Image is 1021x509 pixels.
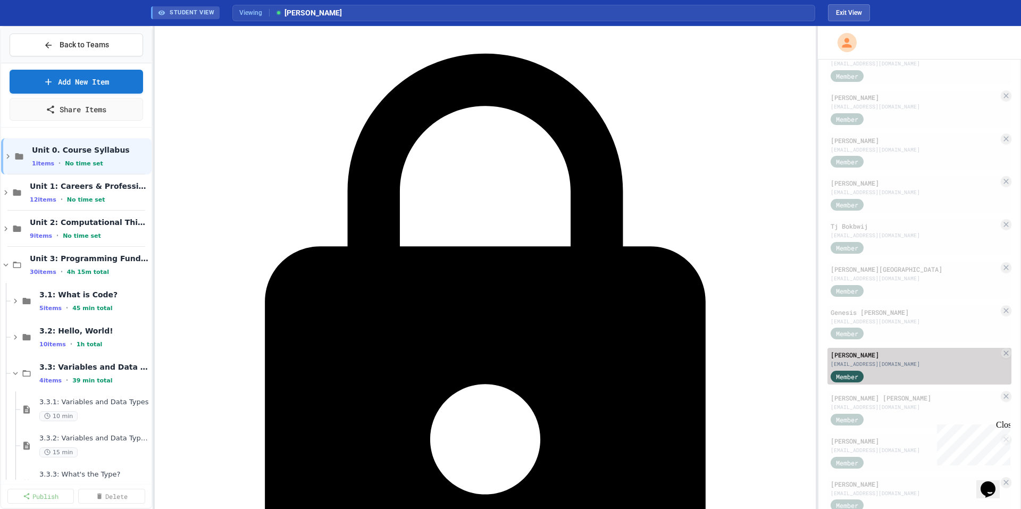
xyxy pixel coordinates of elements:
[66,304,68,312] span: •
[70,340,72,348] span: •
[831,264,999,274] div: [PERSON_NAME][GEOGRAPHIC_DATA]
[831,446,999,454] div: [EMAIL_ADDRESS][DOMAIN_NAME]
[58,159,61,168] span: •
[30,196,56,203] span: 12 items
[976,466,1010,498] iframe: chat widget
[828,4,870,21] button: Exit student view
[30,218,149,227] span: Unit 2: Computational Thinking & Problem-Solving
[831,274,999,282] div: [EMAIL_ADDRESS][DOMAIN_NAME]
[39,398,149,407] span: 3.3.1: Variables and Data Types
[39,434,149,443] span: 3.3.2: Variables and Data Types - Review
[836,114,858,124] span: Member
[10,34,143,56] button: Back to Teams
[7,489,74,504] a: Publish
[39,411,78,421] span: 10 min
[831,93,999,102] div: [PERSON_NAME]
[77,341,103,348] span: 1h total
[67,196,105,203] span: No time set
[32,145,149,155] span: Unit 0. Course Syllabus
[56,231,58,240] span: •
[72,377,112,384] span: 39 min total
[39,341,66,348] span: 10 items
[831,350,999,360] div: [PERSON_NAME]
[836,329,858,338] span: Member
[831,231,999,239] div: [EMAIL_ADDRESS][DOMAIN_NAME]
[63,232,101,239] span: No time set
[831,103,999,111] div: [EMAIL_ADDRESS][DOMAIN_NAME]
[239,8,270,18] span: Viewing
[933,420,1010,465] iframe: chat widget
[39,447,78,457] span: 15 min
[39,362,149,372] span: 3.3: Variables and Data Types
[30,254,149,263] span: Unit 3: Programming Fundamentals
[831,403,999,411] div: [EMAIL_ADDRESS][DOMAIN_NAME]
[831,221,999,231] div: Tj Bokbwij
[831,146,999,154] div: [EMAIL_ADDRESS][DOMAIN_NAME]
[72,305,112,312] span: 45 min total
[10,98,143,121] a: Share Items
[831,436,999,446] div: [PERSON_NAME]
[78,489,145,504] a: Delete
[836,415,858,424] span: Member
[60,39,109,51] span: Back to Teams
[66,376,68,385] span: •
[831,136,999,145] div: [PERSON_NAME]
[32,160,54,167] span: 1 items
[836,286,858,296] span: Member
[30,232,52,239] span: 9 items
[836,243,858,253] span: Member
[831,360,999,368] div: [EMAIL_ADDRESS][DOMAIN_NAME]
[836,372,858,381] span: Member
[39,377,62,384] span: 4 items
[831,393,999,403] div: [PERSON_NAME] [PERSON_NAME]
[39,290,149,299] span: 3.1: What is Code?
[61,195,63,204] span: •
[826,30,859,55] div: My Account
[39,326,149,336] span: 3.2: Hello, World!
[4,4,73,68] div: Chat with us now!Close
[831,479,999,489] div: [PERSON_NAME]
[275,7,342,19] span: [PERSON_NAME]
[836,71,858,81] span: Member
[831,178,999,188] div: [PERSON_NAME]
[836,458,858,468] span: Member
[831,60,999,68] div: [EMAIL_ADDRESS][DOMAIN_NAME]
[831,489,999,497] div: [EMAIL_ADDRESS][DOMAIN_NAME]
[831,188,999,196] div: [EMAIL_ADDRESS][DOMAIN_NAME]
[831,307,999,317] div: Genesis [PERSON_NAME]
[831,318,999,326] div: [EMAIL_ADDRESS][DOMAIN_NAME]
[836,157,858,166] span: Member
[67,269,109,276] span: 4h 15m total
[30,269,56,276] span: 30 items
[170,9,214,18] span: STUDENT VIEW
[30,181,149,191] span: Unit 1: Careers & Professionalism
[65,160,103,167] span: No time set
[39,305,62,312] span: 5 items
[61,268,63,276] span: •
[39,470,149,479] span: 3.3.3: What's the Type?
[10,70,143,94] a: Add New Item
[836,200,858,210] span: Member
